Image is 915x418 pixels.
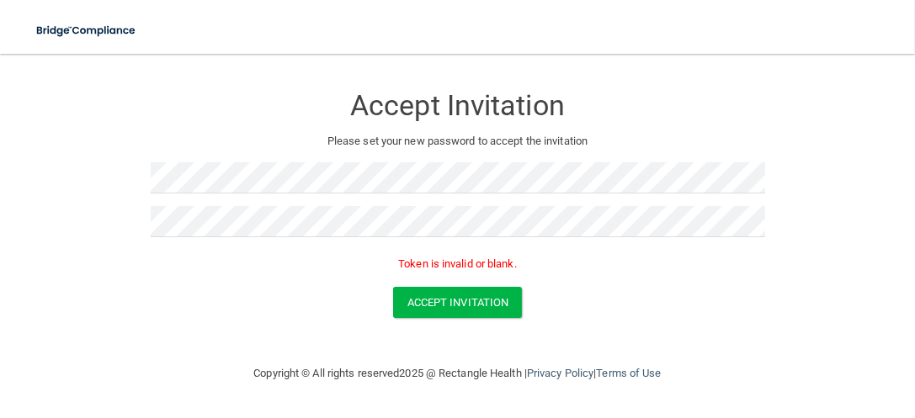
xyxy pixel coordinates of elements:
h3: Accept Invitation [151,90,765,121]
button: Accept Invitation [393,287,523,318]
p: Token is invalid or blank. [151,254,765,274]
p: Please set your new password to accept the invitation [163,131,753,151]
a: Privacy Policy [527,367,593,379]
a: Terms of Use [596,367,661,379]
img: bridge_compliance_login_screen.278c3ca4.svg [25,13,148,48]
div: Copyright © All rights reserved 2025 @ Rectangle Health | | [151,347,765,400]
